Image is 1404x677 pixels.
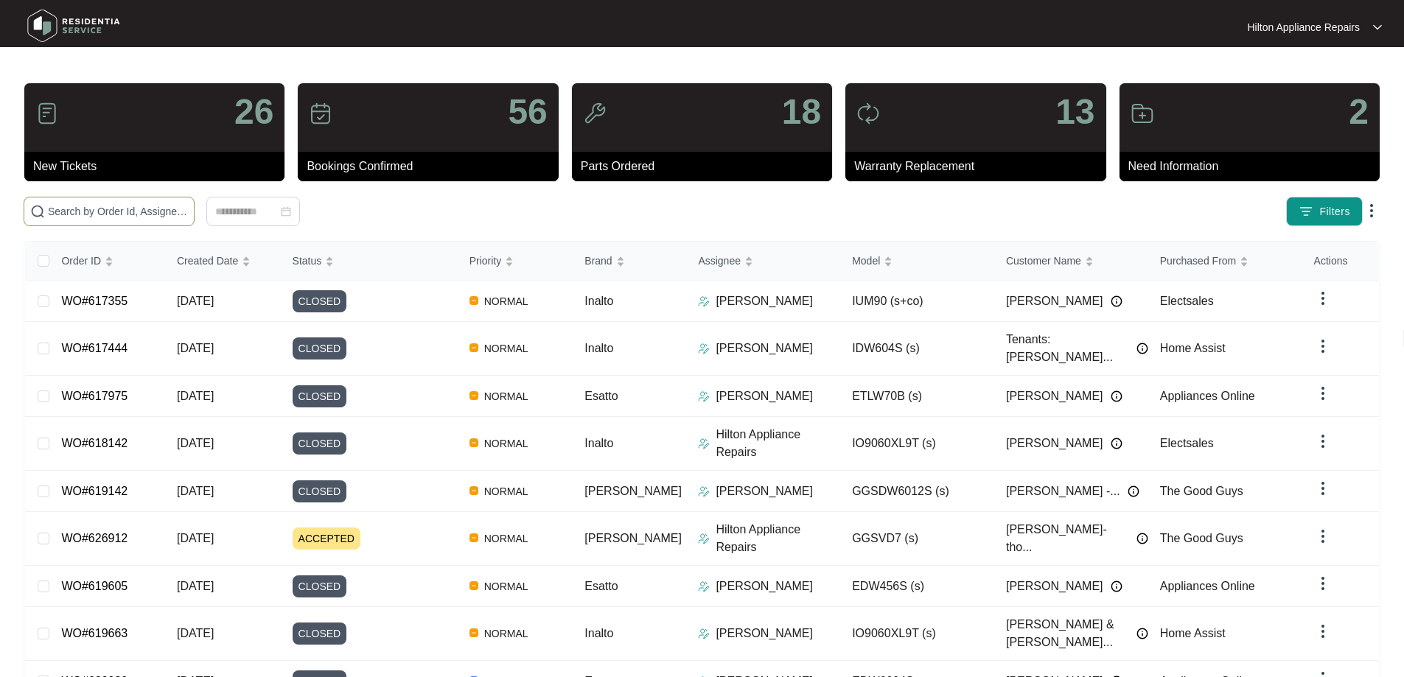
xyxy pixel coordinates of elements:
p: Hilton Appliance Repairs [1247,20,1360,35]
th: Assignee [686,242,840,281]
p: New Tickets [33,158,284,175]
p: 2 [1349,94,1369,130]
span: Created Date [177,253,238,269]
p: [PERSON_NAME] [716,340,813,357]
span: [PERSON_NAME] [584,532,682,544]
img: Assigner Icon [698,580,710,592]
td: IUM90 (s+co) [840,281,994,322]
td: IO9060XL9T (s) [840,417,994,471]
img: Info icon [1136,343,1148,354]
p: Warranty Replacement [854,158,1106,175]
span: Esatto [584,580,618,592]
td: GGSVD7 (s) [840,512,994,566]
th: Status [281,242,458,281]
img: Info icon [1111,295,1122,307]
img: Vercel Logo [469,628,478,637]
img: residentia service logo [22,4,125,48]
img: Info icon [1136,533,1148,544]
span: Appliances Online [1160,390,1255,402]
img: dropdown arrow [1314,385,1332,402]
span: CLOSED [293,337,347,359]
img: Vercel Logo [469,533,478,542]
p: 18 [782,94,821,130]
p: [PERSON_NAME] [716,292,813,310]
img: dropdown arrow [1314,290,1332,307]
img: icon [856,102,880,125]
img: Vercel Logo [469,391,478,400]
img: Vercel Logo [469,438,478,447]
span: [PERSON_NAME] [1006,435,1103,452]
img: icon [309,102,332,125]
th: Created Date [165,242,281,281]
img: icon [35,102,59,125]
img: icon [583,102,607,125]
span: Tenants: [PERSON_NAME]... [1006,331,1129,366]
span: Status [293,253,322,269]
p: [PERSON_NAME] [716,387,813,405]
p: Hilton Appliance Repairs [716,521,840,556]
a: WO#618142 [61,437,128,449]
span: Appliances Online [1160,580,1255,592]
span: Inalto [584,342,613,354]
th: Priority [458,242,573,281]
img: Info icon [1111,438,1122,449]
p: Parts Ordered [581,158,832,175]
span: NORMAL [478,387,534,405]
p: [PERSON_NAME] [716,483,813,500]
img: dropdown arrow [1314,527,1332,545]
span: Customer Name [1006,253,1081,269]
span: NORMAL [478,530,534,547]
span: Inalto [584,437,613,449]
button: filter iconFilters [1286,197,1363,226]
td: ETLW70B (s) [840,376,994,417]
p: 26 [234,94,273,130]
span: Electsales [1160,437,1214,449]
img: Info icon [1111,580,1122,592]
span: NORMAL [478,578,534,595]
span: [PERSON_NAME]-tho... [1006,521,1129,556]
a: WO#617975 [61,390,128,402]
img: filter icon [1299,204,1313,219]
img: dropdown arrow [1373,24,1382,31]
span: The Good Guys [1160,485,1243,497]
a: WO#619663 [61,627,128,639]
span: Order ID [61,253,101,269]
input: Search by Order Id, Assignee Name, Customer Name, Brand and Model [48,203,188,220]
span: [PERSON_NAME] [1006,292,1103,310]
th: Customer Name [994,242,1148,281]
span: CLOSED [293,432,347,455]
a: WO#619142 [61,485,128,497]
span: NORMAL [478,435,534,452]
span: [DATE] [177,627,214,639]
img: dropdown arrow [1363,202,1380,220]
span: [DATE] [177,580,214,592]
span: CLOSED [293,290,347,312]
img: Assigner Icon [698,295,710,307]
a: WO#617444 [61,342,128,354]
img: Vercel Logo [469,343,478,352]
td: IO9060XL9T (s) [840,607,994,661]
p: [PERSON_NAME] [716,625,813,642]
span: CLOSED [293,622,347,645]
span: [DATE] [177,437,214,449]
a: WO#617355 [61,295,128,307]
td: EDW456S (s) [840,566,994,607]
img: dropdown arrow [1314,575,1332,592]
p: 56 [508,94,547,130]
span: NORMAL [478,483,534,500]
p: Hilton Appliance Repairs [716,426,840,461]
img: Info icon [1111,390,1122,402]
img: dropdown arrow [1314,337,1332,355]
img: Vercel Logo [469,581,478,590]
img: icon [1131,102,1154,125]
span: CLOSED [293,480,347,502]
span: The Good Guys [1160,532,1243,544]
span: [DATE] [177,390,214,402]
img: Assigner Icon [698,485,710,497]
span: Home Assist [1160,342,1226,354]
span: NORMAL [478,625,534,642]
span: [PERSON_NAME] [584,485,682,497]
img: Assigner Icon [698,390,710,402]
th: Order ID [49,242,165,281]
a: WO#619605 [61,580,128,592]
